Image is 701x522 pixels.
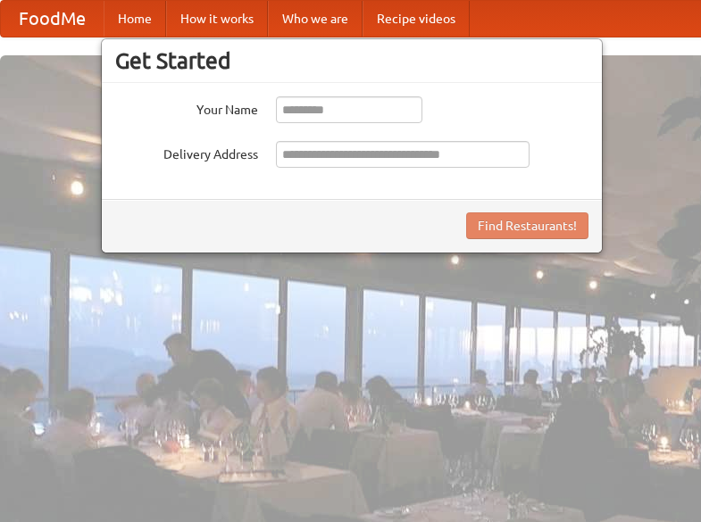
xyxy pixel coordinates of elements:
[115,141,258,163] label: Delivery Address
[104,1,166,37] a: Home
[166,1,268,37] a: How it works
[466,212,588,239] button: Find Restaurants!
[1,1,104,37] a: FoodMe
[363,1,470,37] a: Recipe videos
[115,47,588,74] h3: Get Started
[115,96,258,119] label: Your Name
[268,1,363,37] a: Who we are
